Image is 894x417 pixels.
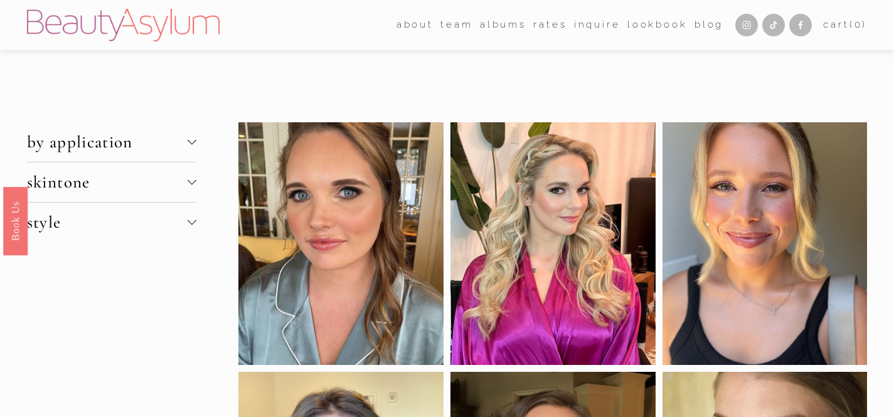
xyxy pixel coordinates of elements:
button: style [27,203,196,242]
img: Beauty Asylum | Bridal Hair &amp; Makeup Charlotte &amp; Atlanta [27,9,220,41]
a: Blog [694,16,723,35]
a: TikTok [762,14,785,36]
a: Lookbook [627,16,688,35]
button: by application [27,122,196,162]
span: style [27,212,188,233]
a: Facebook [789,14,812,36]
span: about [396,16,434,34]
a: folder dropdown [396,16,434,35]
span: team [440,16,472,34]
button: skintone [27,162,196,202]
span: ( ) [849,19,867,30]
a: Book Us [3,186,28,255]
a: 0 items in cart [823,16,867,34]
span: skintone [27,172,188,193]
a: Inquire [574,16,620,35]
a: Rates [533,16,567,35]
a: Instagram [735,14,758,36]
span: by application [27,132,188,152]
span: 0 [854,19,863,30]
a: albums [480,16,526,35]
a: folder dropdown [440,16,472,35]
